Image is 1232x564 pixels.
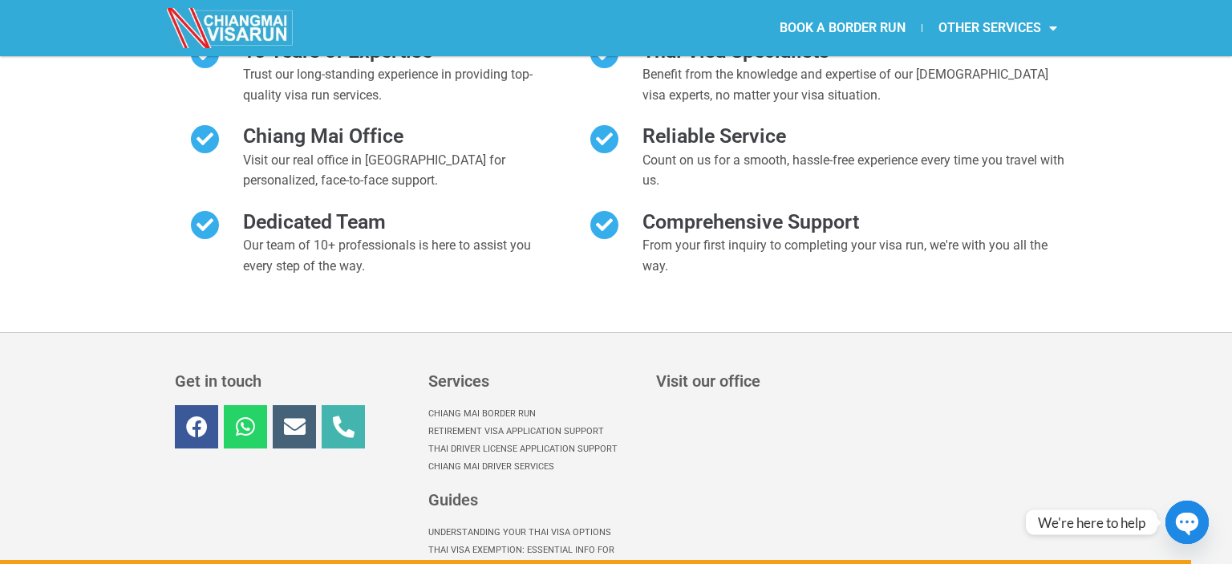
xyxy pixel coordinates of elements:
a: Chiang Mai Driver Services [428,458,639,476]
h3: Services [428,373,639,389]
p: Our team of 10+ professionals is here to assist you every step of the way. [243,235,542,276]
a: OTHER SERVICES [922,10,1073,47]
h3: Guides [428,492,639,508]
a: BOOK A BORDER RUN [764,10,922,47]
h3: Get in touch [175,373,412,389]
a: Chiang Mai Border Run [428,405,639,423]
p: Trust our long-standing experience in providing top-quality visa run services. [243,64,542,105]
a: Retirement Visa Application Support [428,423,639,440]
p: Count on us for a smooth, hassle-free experience every time you travel with us. [642,150,1073,191]
nav: Menu [428,405,639,476]
a: Thai Driver License Application Support [428,440,639,458]
h2: Dedicated Team [243,209,542,236]
p: From your first inquiry to completing your visa run, we're with you all the way. [642,235,1073,276]
p: Benefit from the knowledge and expertise of our [DEMOGRAPHIC_DATA] visa experts, no matter your v... [642,64,1073,105]
a: Understanding Your Thai Visa options [428,524,639,542]
p: Visit our real office in [GEOGRAPHIC_DATA] for personalized, face-to-face support. [243,150,542,191]
h3: Visit our office [656,373,1055,389]
nav: Menu [616,10,1073,47]
h2: Chiang Mai Office [243,124,542,150]
h2: Comprehensive Support [642,209,1073,236]
h2: Reliable Service [642,124,1073,150]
